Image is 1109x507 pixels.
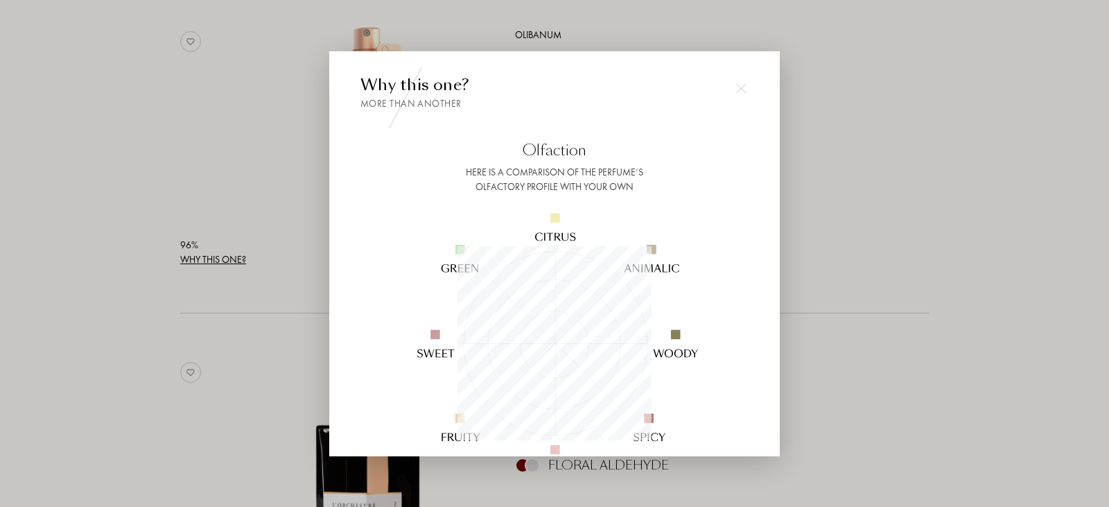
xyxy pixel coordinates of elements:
[736,83,746,93] img: cross.svg
[360,164,749,194] div: Here is a comparison of the perfume’s olfactory profile with your own
[360,73,749,110] div: Why this one?
[360,138,749,161] div: Olfaction
[360,96,749,110] div: More than another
